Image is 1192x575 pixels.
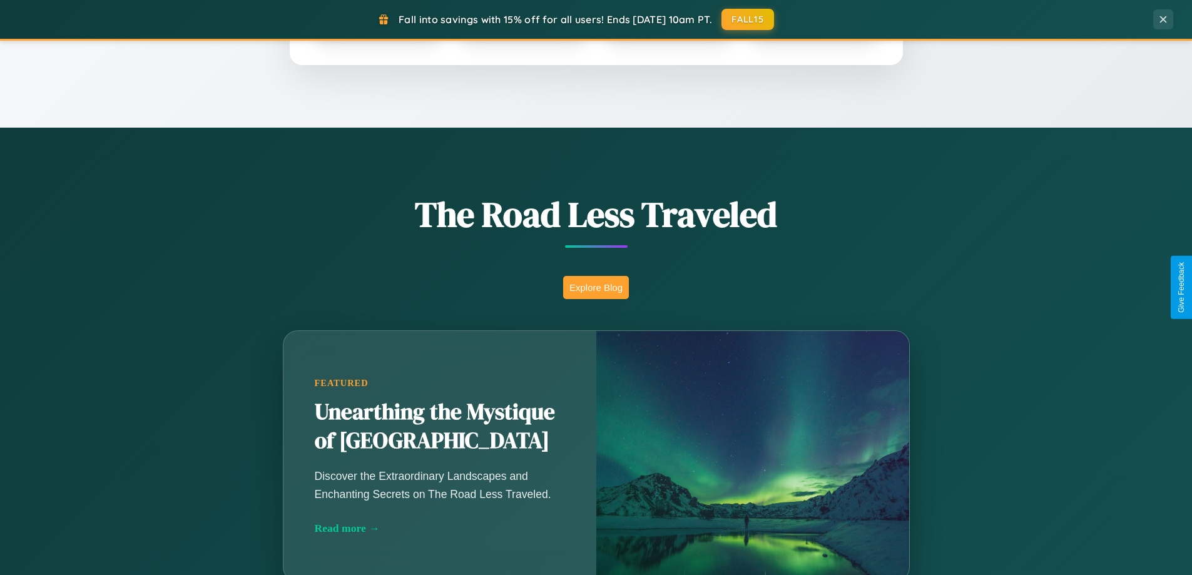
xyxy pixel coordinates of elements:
button: FALL15 [721,9,774,30]
div: Give Feedback [1177,262,1186,313]
h2: Unearthing the Mystique of [GEOGRAPHIC_DATA] [315,398,565,455]
h1: The Road Less Traveled [221,190,972,238]
button: Explore Blog [563,276,629,299]
span: Fall into savings with 15% off for all users! Ends [DATE] 10am PT. [399,13,712,26]
div: Featured [315,378,565,389]
p: Discover the Extraordinary Landscapes and Enchanting Secrets on The Road Less Traveled. [315,467,565,502]
div: Read more → [315,522,565,535]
